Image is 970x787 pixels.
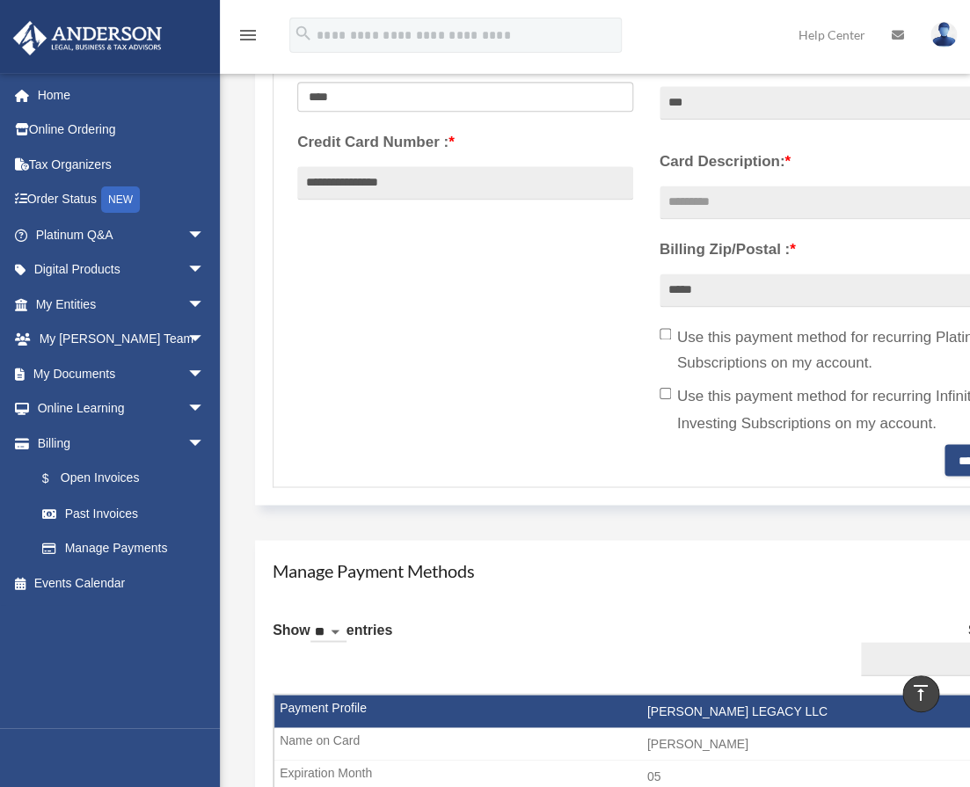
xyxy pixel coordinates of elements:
[902,675,939,712] a: vertical_align_top
[12,356,231,391] a: My Documentsarrow_drop_down
[25,461,231,497] a: $Open Invoices
[297,129,633,156] label: Credit Card Number :
[930,22,957,47] img: User Pic
[25,496,231,531] a: Past Invoices
[187,217,222,253] span: arrow_drop_down
[25,531,222,566] a: Manage Payments
[12,217,231,252] a: Platinum Q&Aarrow_drop_down
[187,287,222,323] span: arrow_drop_down
[660,328,672,340] input: Use this payment method for recurring Platinum Subscriptions on my account.
[12,391,231,426] a: Online Learningarrow_drop_down
[310,622,346,642] select: Showentries
[12,565,231,601] a: Events Calendar
[237,31,259,46] a: menu
[12,287,231,322] a: My Entitiesarrow_drop_down
[12,252,231,288] a: Digital Productsarrow_drop_down
[910,682,931,703] i: vertical_align_top
[12,322,231,357] a: My [PERSON_NAME] Teamarrow_drop_down
[12,77,231,113] a: Home
[273,617,392,659] label: Show entries
[187,426,222,462] span: arrow_drop_down
[660,387,672,399] input: Use this payment method for recurring Infinity Investing Subscriptions on my account.
[187,391,222,427] span: arrow_drop_down
[8,21,167,55] img: Anderson Advisors Platinum Portal
[12,113,231,148] a: Online Ordering
[12,147,231,182] a: Tax Organizers
[187,356,222,392] span: arrow_drop_down
[187,322,222,358] span: arrow_drop_down
[237,25,259,46] i: menu
[12,426,231,461] a: Billingarrow_drop_down
[187,252,222,288] span: arrow_drop_down
[12,182,231,218] a: Order StatusNEW
[52,468,61,490] span: $
[101,186,140,213] div: NEW
[294,24,313,43] i: search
